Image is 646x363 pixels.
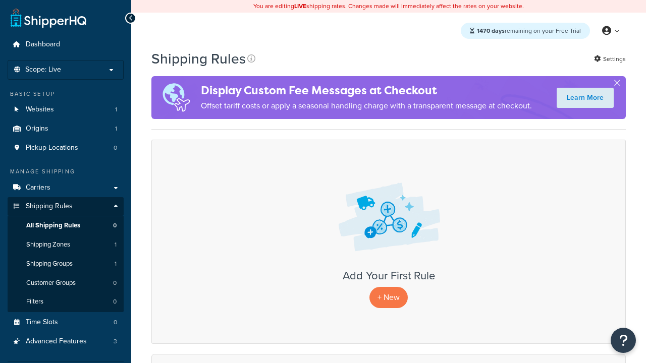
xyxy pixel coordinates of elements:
li: Pickup Locations [8,139,124,157]
span: Filters [26,297,43,306]
button: Open Resource Center [611,328,636,353]
a: Dashboard [8,35,124,54]
li: All Shipping Rules [8,216,124,235]
li: Filters [8,292,124,311]
strong: 1470 days [477,26,505,35]
span: 1 [115,105,117,114]
span: 0 [114,318,117,327]
li: Shipping Zones [8,235,124,254]
p: Offset tariff costs or apply a seasonal handling charge with a transparent message at checkout. [201,99,532,113]
a: All Shipping Rules 0 [8,216,124,235]
span: 3 [114,337,117,346]
a: ShipperHQ Home [11,8,86,28]
span: Scope: Live [25,66,61,74]
span: 1 [115,125,117,133]
a: Shipping Rules [8,197,124,216]
div: Manage Shipping [8,167,124,176]
a: Carriers [8,178,124,197]
p: + New [369,287,408,308]
li: Origins [8,119,124,138]
h1: Shipping Rules [151,49,246,69]
a: Pickup Locations 0 [8,139,124,157]
a: Websites 1 [8,100,124,119]
span: 0 [113,221,117,230]
div: remaining on your Free Trial [461,23,590,39]
a: Filters 0 [8,292,124,311]
span: All Shipping Rules [26,221,80,230]
li: Customer Groups [8,274,124,292]
span: Pickup Locations [26,144,78,152]
span: 1 [115,260,117,268]
span: Websites [26,105,54,114]
span: Shipping Zones [26,240,70,249]
a: Advanced Features 3 [8,332,124,351]
div: Basic Setup [8,90,124,98]
a: Origins 1 [8,119,124,138]
a: Settings [594,52,626,66]
a: Shipping Zones 1 [8,235,124,254]
b: LIVE [294,2,306,11]
span: Shipping Rules [26,202,73,211]
span: Dashboard [26,40,60,49]
span: 1 [115,240,117,249]
li: Time Slots [8,313,124,332]
a: Customer Groups 0 [8,274,124,292]
a: Shipping Groups 1 [8,255,124,273]
span: Carriers [26,184,50,192]
span: Customer Groups [26,279,76,287]
span: Shipping Groups [26,260,73,268]
span: 0 [113,279,117,287]
img: duties-banner-06bc72dcb5fe05cb3f9472aba00be2ae8eb53ab6f0d8bb03d382ba314ac3c341.png [151,76,201,119]
span: Time Slots [26,318,58,327]
a: Learn More [557,88,614,108]
span: Advanced Features [26,337,87,346]
h4: Display Custom Fee Messages at Checkout [201,82,532,99]
li: Websites [8,100,124,119]
li: Shipping Rules [8,197,124,312]
li: Shipping Groups [8,255,124,273]
a: Time Slots 0 [8,313,124,332]
span: 0 [113,297,117,306]
span: 0 [114,144,117,152]
span: Origins [26,125,48,133]
li: Advanced Features [8,332,124,351]
h3: Add Your First Rule [162,270,615,282]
